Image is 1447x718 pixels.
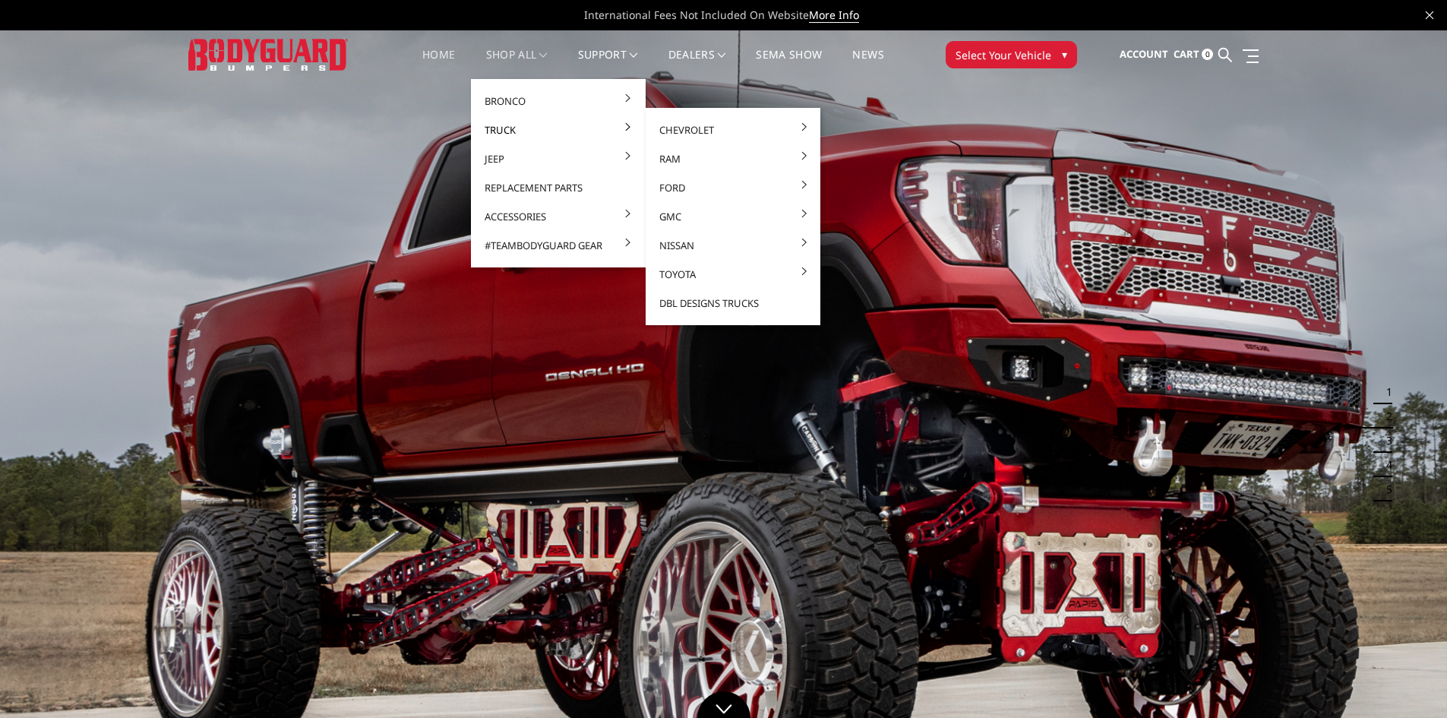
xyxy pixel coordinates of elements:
[486,49,548,79] a: shop all
[578,49,638,79] a: Support
[652,289,814,318] a: DBL Designs Trucks
[697,691,750,718] a: Click to Down
[852,49,883,79] a: News
[652,202,814,231] a: GMC
[1174,47,1199,61] span: Cart
[652,231,814,260] a: Nissan
[477,115,640,144] a: Truck
[956,47,1051,63] span: Select Your Vehicle
[1377,380,1392,404] button: 1 of 5
[1377,404,1392,429] button: 2 of 5
[1371,645,1447,718] iframe: Chat Widget
[652,173,814,202] a: Ford
[1174,34,1213,75] a: Cart 0
[1120,47,1168,61] span: Account
[652,260,814,289] a: Toyota
[477,87,640,115] a: Bronco
[1377,453,1392,477] button: 4 of 5
[477,144,640,173] a: Jeep
[1202,49,1213,60] span: 0
[668,49,726,79] a: Dealers
[946,41,1077,68] button: Select Your Vehicle
[477,231,640,260] a: #TeamBodyguard Gear
[1377,429,1392,453] button: 3 of 5
[188,39,348,70] img: BODYGUARD BUMPERS
[477,173,640,202] a: Replacement Parts
[1377,477,1392,501] button: 5 of 5
[1120,34,1168,75] a: Account
[652,144,814,173] a: Ram
[1062,46,1067,62] span: ▾
[422,49,455,79] a: Home
[477,202,640,231] a: Accessories
[756,49,822,79] a: SEMA Show
[652,115,814,144] a: Chevrolet
[809,8,859,23] a: More Info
